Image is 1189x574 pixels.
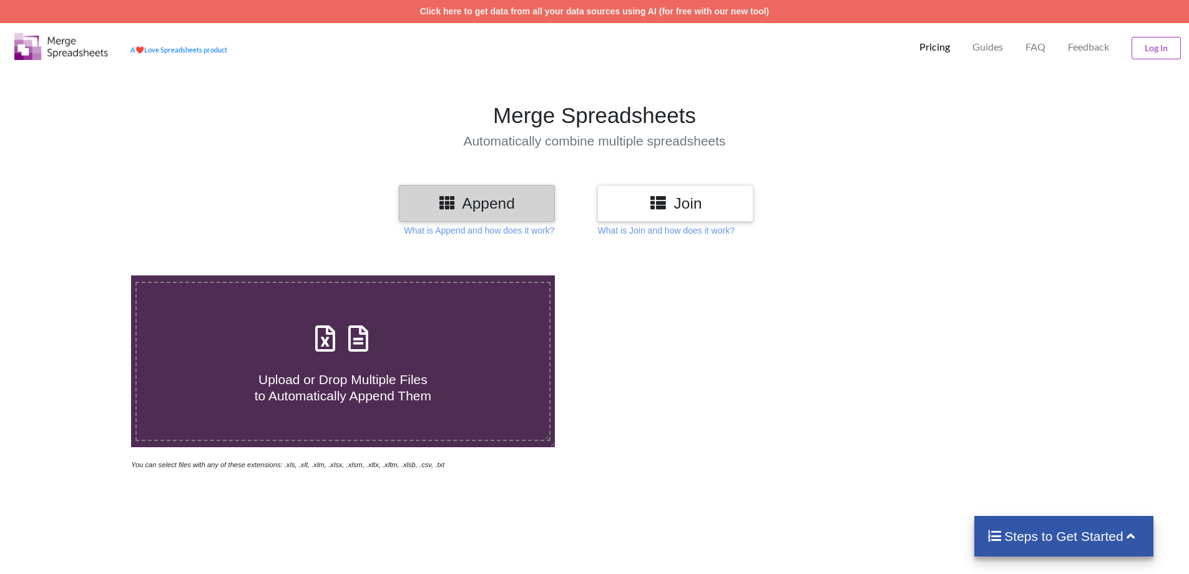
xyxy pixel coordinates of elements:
p: Pricing [919,41,950,54]
p: What is Join and how does it work? [597,224,734,237]
img: Logo.png [14,33,108,60]
i: You can select files with any of these extensions: .xls, .xlt, .xlm, .xlsx, .xlsm, .xltx, .xltm, ... [131,461,444,468]
span: Upload or Drop Multiple Files to Automatically Append Them [255,372,431,402]
p: What is Append and how does it work? [404,224,554,237]
button: Log In [1132,37,1181,59]
h3: Join [607,194,744,212]
a: AheartLove Spreadsheets product [130,46,227,54]
p: Guides [972,41,1003,54]
a: Click here to get data from all your data sources using AI (for free with our new tool) [420,6,770,16]
p: FAQ [1025,41,1045,54]
span: heart [135,46,144,54]
h3: Append [408,194,546,212]
span: Feedback [1068,42,1109,52]
h4: Steps to Get Started [987,528,1141,544]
